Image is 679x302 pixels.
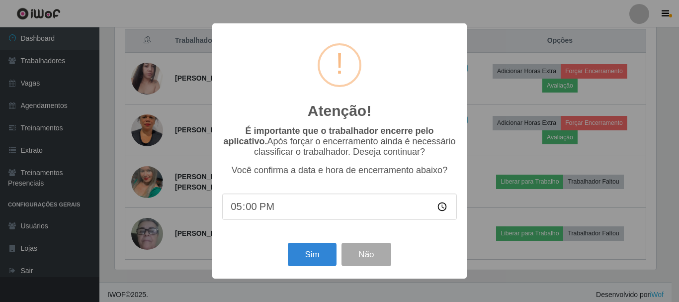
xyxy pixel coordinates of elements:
p: Após forçar o encerramento ainda é necessário classificar o trabalhador. Deseja continuar? [222,126,457,157]
p: Você confirma a data e hora de encerramento abaixo? [222,165,457,176]
b: É importante que o trabalhador encerre pelo aplicativo. [223,126,433,146]
button: Sim [288,243,336,266]
button: Não [341,243,391,266]
h2: Atenção! [308,102,371,120]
